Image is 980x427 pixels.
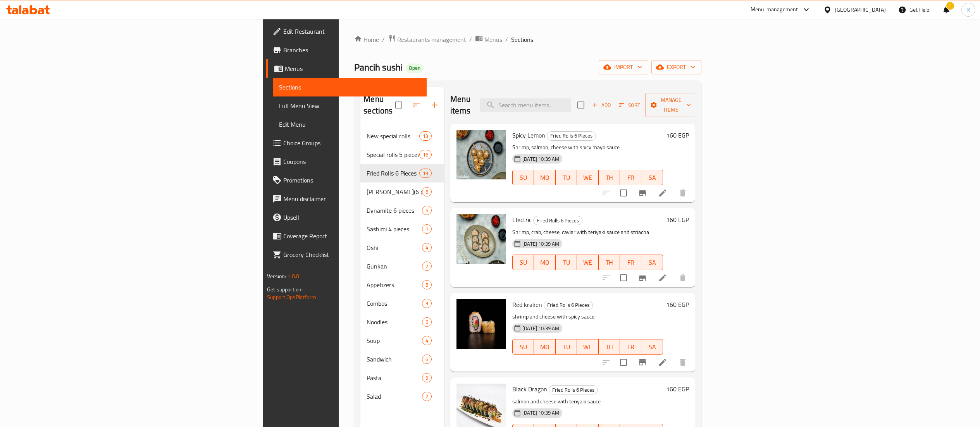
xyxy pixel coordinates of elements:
button: SA [641,170,663,185]
div: [GEOGRAPHIC_DATA] [835,5,886,14]
span: import [605,62,642,72]
a: Branches [266,41,427,59]
span: [DATE] 10:39 AM [519,155,562,163]
span: MO [537,341,552,353]
div: items [422,392,432,401]
span: [DATE] 10:39 AM [519,240,562,248]
div: Noodles [367,317,422,327]
span: Black Dragon [512,383,547,395]
span: [DATE] 10:39 AM [519,409,562,417]
span: Sections [511,35,533,44]
span: Sections [279,83,420,92]
div: Pasta [367,373,422,382]
button: FR [620,170,641,185]
div: items [422,224,432,234]
span: Red kraken [512,299,542,310]
span: Sashimi 4 pieces [367,224,422,234]
div: items [422,206,432,215]
a: Promotions [266,171,427,189]
button: SU [512,170,534,185]
h6: 160 EGP [666,299,689,310]
span: FR [623,257,638,268]
button: SA [641,339,663,355]
span: TH [602,341,617,353]
span: R [966,5,970,14]
div: Fried Rolls 6 Pieces [549,385,598,394]
span: Add [591,101,612,110]
span: Add item [589,99,614,111]
div: Fried Rolls 6 Pieces19 [360,164,444,183]
span: 16 [420,151,431,158]
div: items [422,280,432,289]
a: Upsell [266,208,427,227]
button: Add [589,99,614,111]
button: WE [577,339,598,355]
a: Coverage Report [266,227,427,245]
span: 1.0.0 [287,271,299,281]
a: Coupons [266,152,427,171]
span: Choice Groups [283,138,420,148]
div: Menu-management [751,5,798,14]
img: Red kraken [456,299,506,349]
p: Shrimp, crab, cheese, caviar with teriyaki sauce and striacha [512,227,663,237]
div: Soup [367,336,422,345]
div: Gunkan2 [360,257,444,275]
button: SA [641,255,663,270]
button: delete [673,353,692,372]
h2: Menu items [450,93,470,117]
span: MO [537,257,552,268]
span: Select all sections [391,97,407,113]
span: export [658,62,695,72]
div: Combos9 [360,294,444,313]
div: Oshi4 [360,238,444,257]
div: Salad [367,392,422,401]
span: Appetizers [367,280,422,289]
h6: 160 EGP [666,384,689,394]
span: Grocery Checklist [283,250,420,259]
div: Noodles5 [360,313,444,331]
span: WE [580,257,595,268]
div: items [422,299,432,308]
a: Edit menu item [658,188,667,198]
span: Sandwich [367,355,422,364]
span: SA [644,172,660,183]
span: Upsell [283,213,420,222]
a: Edit Restaurant [266,22,427,41]
button: TH [599,255,620,270]
button: Manage items [645,93,697,117]
a: Edit menu item [658,273,667,282]
div: items [422,187,432,196]
a: Menus [475,34,502,45]
span: Select to update [615,270,632,286]
span: 6 [422,356,431,363]
span: Fried Rolls 6 Pieces [544,301,592,310]
div: New special rolls13 [360,127,444,145]
span: Coverage Report [283,231,420,241]
div: items [419,150,432,159]
div: New special rolls [367,131,419,141]
span: SU [516,341,531,353]
li: / [469,35,472,44]
span: 9 [422,374,431,382]
div: items [422,317,432,327]
span: 6 [422,207,431,214]
div: Special rolls 5 pieces16 [360,145,444,164]
span: 1 [422,226,431,233]
a: Support.OpsPlatform [267,292,316,302]
div: Special rolls 5 pieces [367,150,419,159]
div: Hoso Maki(6 pieces) [367,187,422,196]
span: [PERSON_NAME](6 pieces) [367,187,422,196]
input: search [480,98,571,112]
div: Soup4 [360,331,444,350]
span: Fried Rolls 6 Pieces [367,169,419,178]
button: TU [556,339,577,355]
img: Spicy Lemon [456,130,506,179]
div: Fried Rolls 6 Pieces [533,216,582,225]
span: Menus [285,64,420,73]
span: TH [602,257,617,268]
span: TH [602,172,617,183]
span: Combos [367,299,422,308]
a: Edit menu item [658,358,667,367]
span: Full Menu View [279,101,420,110]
